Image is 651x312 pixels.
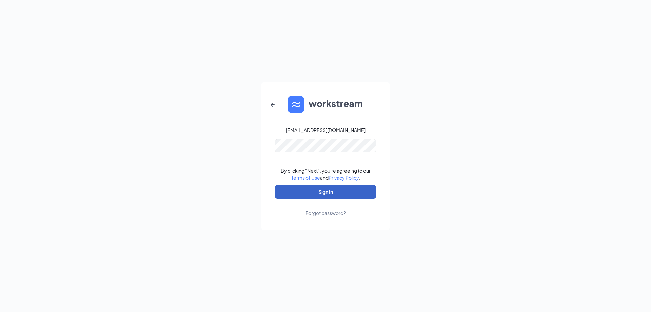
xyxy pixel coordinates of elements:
[305,209,346,216] div: Forgot password?
[288,96,363,113] img: WS logo and Workstream text
[291,175,320,181] a: Terms of Use
[305,199,346,216] a: Forgot password?
[329,175,359,181] a: Privacy Policy
[275,185,376,199] button: Sign In
[264,96,281,113] button: ArrowLeftNew
[269,100,277,109] svg: ArrowLeftNew
[286,127,366,133] div: [EMAIL_ADDRESS][DOMAIN_NAME]
[281,167,371,181] div: By clicking "Next", you're agreeing to our and .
